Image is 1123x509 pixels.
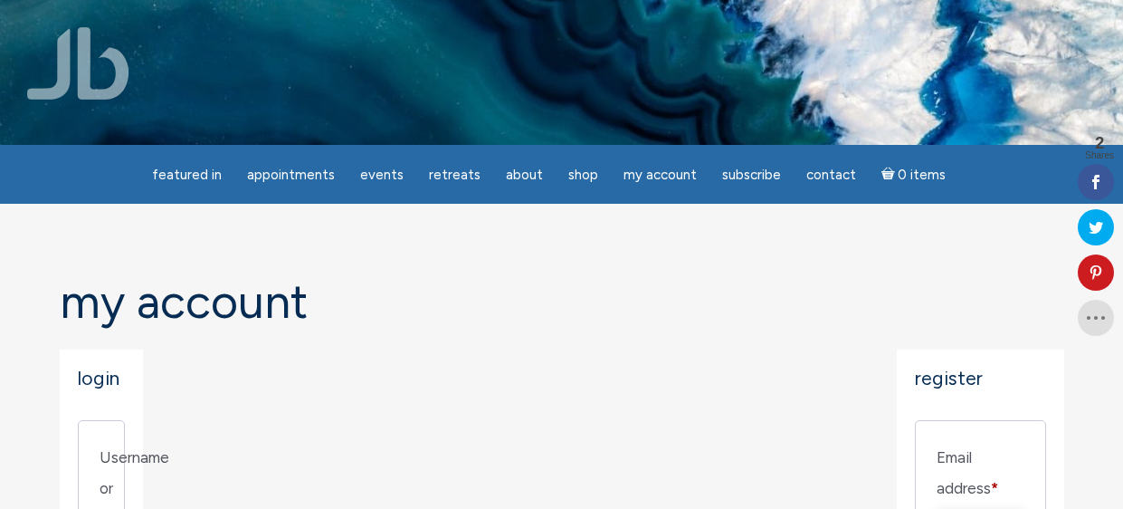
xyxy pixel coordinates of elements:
span: Appointments [247,167,335,183]
a: Cart0 items [871,156,957,193]
a: Subscribe [711,158,792,193]
h2: Login [78,368,126,389]
img: Jamie Butler. The Everyday Medium [27,27,129,100]
span: Contact [806,167,856,183]
a: Appointments [236,158,346,193]
a: Contact [795,158,867,193]
span: 2 [1085,135,1114,151]
a: Events [349,158,414,193]
span: Shares [1085,151,1114,160]
h1: My Account [60,276,1064,328]
span: featured in [152,167,222,183]
i: Cart [881,167,899,183]
a: Retreats [418,158,491,193]
span: About [506,167,543,183]
span: 0 items [898,168,946,182]
span: Shop [568,167,598,183]
a: My Account [613,158,708,193]
span: Events [360,167,404,183]
a: About [495,158,554,193]
span: Subscribe [722,167,781,183]
label: Email address [937,442,1024,504]
h2: Register [915,368,1046,389]
a: Shop [557,158,609,193]
span: My Account [623,167,697,183]
span: Retreats [429,167,481,183]
a: featured in [141,158,233,193]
